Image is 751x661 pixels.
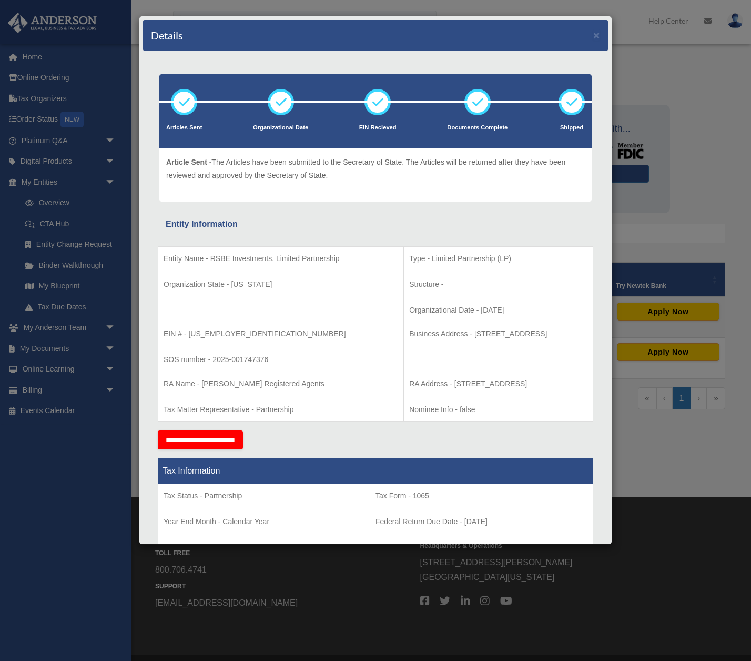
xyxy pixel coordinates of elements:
[409,304,587,317] p: Organizational Date - [DATE]
[164,403,398,416] p: Tax Matter Representative - Partnership
[447,123,508,133] p: Documents Complete
[409,278,587,291] p: Structure -
[375,541,587,554] p: State Renewal due date -
[559,123,585,133] p: Shipped
[375,489,587,503] p: Tax Form - 1065
[409,327,587,340] p: Business Address - [STREET_ADDRESS]
[158,484,370,562] td: Tax Period Type - Calendar Year
[164,353,398,366] p: SOS number - 2025-001747376
[166,217,585,232] div: Entity Information
[166,123,202,133] p: Articles Sent
[151,28,183,43] h4: Details
[253,123,308,133] p: Organizational Date
[359,123,397,133] p: EIN Recieved
[164,377,398,390] p: RA Name - [PERSON_NAME] Registered Agents
[158,458,593,484] th: Tax Information
[375,515,587,528] p: Federal Return Due Date - [DATE]
[593,29,600,41] button: ×
[164,252,398,265] p: Entity Name - RSBE Investments, Limited Partnership
[164,515,364,528] p: Year End Month - Calendar Year
[166,158,211,166] span: Article Sent -
[164,489,364,503] p: Tax Status - Partnership
[409,403,587,416] p: Nominee Info - false
[166,156,585,182] p: The Articles have been submitted to the Secretary of State. The Articles will be returned after t...
[164,278,398,291] p: Organization State - [US_STATE]
[409,377,587,390] p: RA Address - [STREET_ADDRESS]
[409,252,587,265] p: Type - Limited Partnership (LP)
[164,327,398,340] p: EIN # - [US_EMPLOYER_IDENTIFICATION_NUMBER]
